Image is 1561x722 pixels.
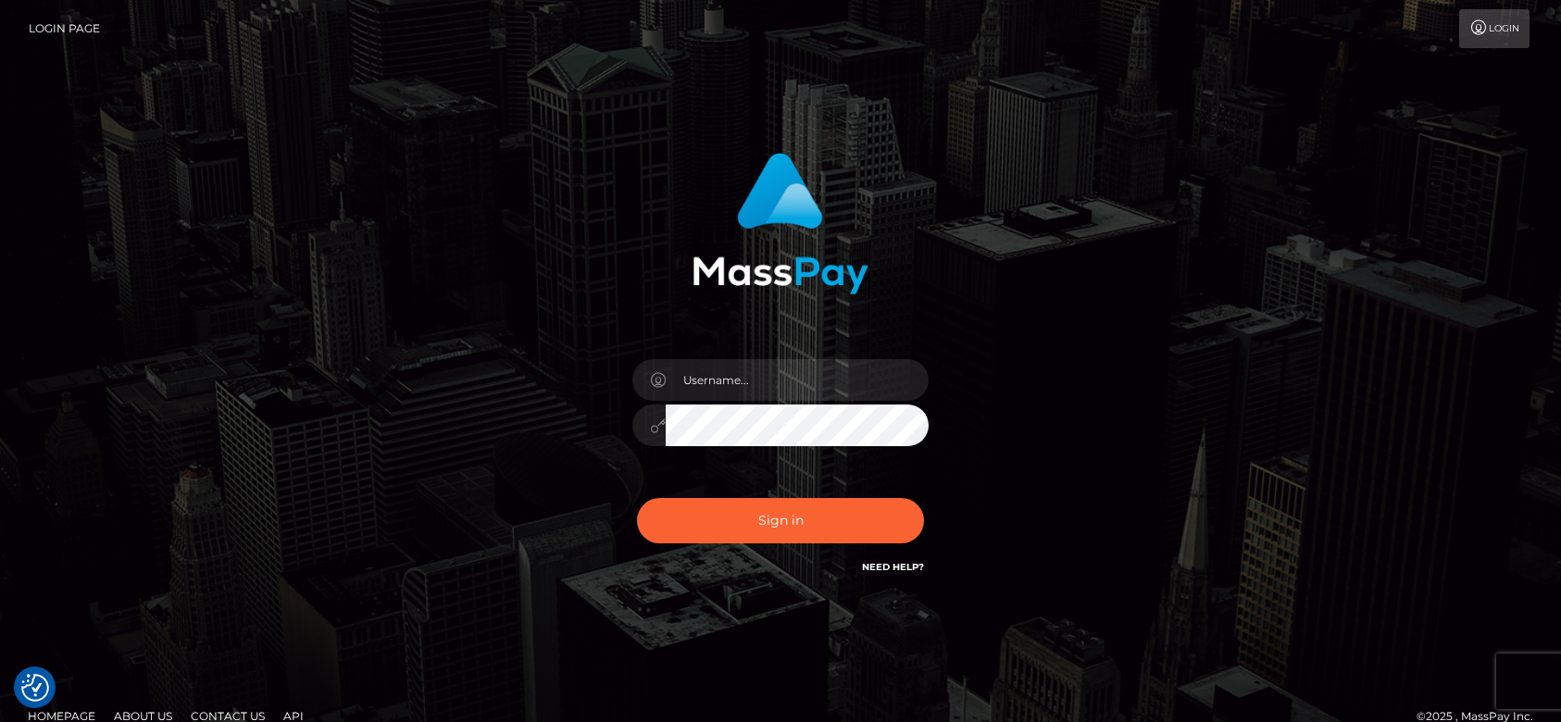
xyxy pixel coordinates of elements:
a: Login [1459,9,1530,48]
button: Sign in [637,498,924,543]
input: Username... [666,359,929,401]
img: MassPay Login [693,153,868,294]
button: Consent Preferences [21,674,49,702]
a: Login Page [29,9,100,48]
a: Need Help? [862,561,924,573]
img: Revisit consent button [21,674,49,702]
